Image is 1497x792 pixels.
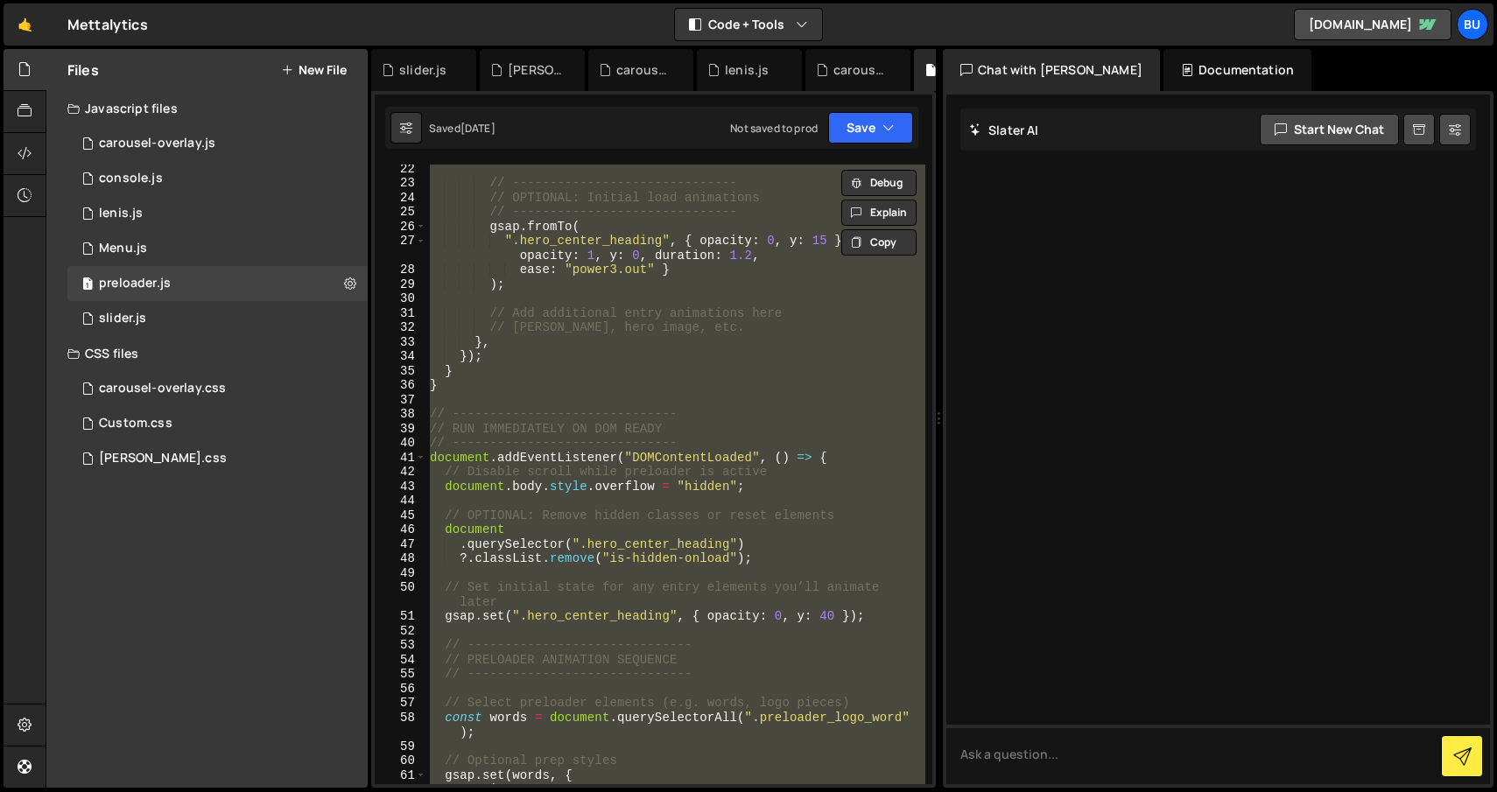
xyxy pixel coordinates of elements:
[841,170,917,196] button: Debug
[375,234,426,263] div: 27
[375,263,426,277] div: 28
[99,171,163,186] div: console.js
[375,480,426,494] div: 43
[375,624,426,639] div: 52
[4,4,46,46] a: 🤙
[99,451,227,466] div: [PERSON_NAME].css
[429,121,495,136] div: Saved
[46,91,368,126] div: Javascript files
[67,266,368,301] div: 16192/43565.js
[375,465,426,480] div: 42
[969,122,1039,138] h2: Slater AI
[375,205,426,220] div: 25
[375,696,426,711] div: 57
[508,61,564,79] div: [PERSON_NAME].css
[375,191,426,206] div: 24
[375,522,426,537] div: 46
[730,121,818,136] div: Not saved to prod
[375,176,426,191] div: 23
[375,508,426,523] div: 45
[833,61,889,79] div: carousel-overlay.js
[375,768,426,783] div: 61
[943,49,1160,91] div: Chat with [PERSON_NAME]
[1260,114,1399,145] button: Start new chat
[99,311,146,326] div: slider.js
[67,406,368,441] div: 16192/43570.css
[99,136,215,151] div: carousel-overlay.js
[375,551,426,566] div: 48
[841,229,917,256] button: Copy
[375,306,426,321] div: 31
[99,241,147,256] div: Menu.js
[67,161,368,196] div: 16192/43562.js
[67,441,368,476] div: 16192/43564.css
[67,301,368,336] div: 16192/43569.js
[375,349,426,364] div: 34
[375,653,426,668] div: 54
[375,335,426,350] div: 33
[67,371,368,406] div: 16192/43781.css
[375,320,426,335] div: 32
[375,220,426,235] div: 26
[675,9,822,40] button: Code + Tools
[375,378,426,393] div: 36
[46,336,368,371] div: CSS files
[399,61,446,79] div: slider.js
[375,436,426,451] div: 40
[375,393,426,408] div: 37
[375,422,426,437] div: 39
[375,364,426,379] div: 35
[1294,9,1451,40] a: [DOMAIN_NAME]
[828,112,913,144] button: Save
[375,277,426,292] div: 29
[1163,49,1311,91] div: Documentation
[67,231,368,266] div: 16192/43625.js
[375,638,426,653] div: 53
[375,609,426,624] div: 51
[375,162,426,177] div: 22
[67,14,148,35] div: Mettalytics
[1457,9,1488,40] a: Bu
[375,407,426,422] div: 38
[375,739,426,754] div: 59
[82,278,93,292] span: 1
[99,206,143,221] div: lenis.js
[375,711,426,739] div: 58
[281,63,347,77] button: New File
[375,667,426,682] div: 55
[375,494,426,508] div: 44
[375,753,426,768] div: 60
[616,61,672,79] div: carousel-overlay.css
[99,276,171,291] div: preloader.js
[375,291,426,306] div: 30
[67,196,368,231] div: 16192/43563.js
[67,60,99,80] h2: Files
[99,416,172,431] div: Custom.css
[375,580,426,609] div: 50
[375,537,426,552] div: 47
[67,126,368,161] div: 16192/43780.js
[460,121,495,136] div: [DATE]
[725,61,769,79] div: lenis.js
[99,381,226,396] div: carousel-overlay.css
[375,566,426,581] div: 49
[841,200,917,226] button: Explain
[375,451,426,466] div: 41
[375,682,426,697] div: 56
